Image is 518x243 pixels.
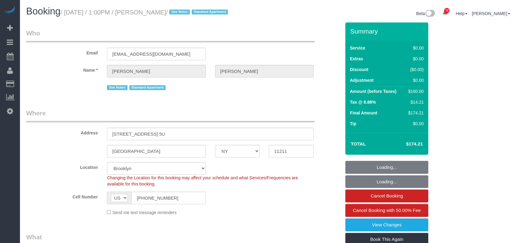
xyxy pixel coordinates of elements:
[406,88,424,94] div: $160.00
[345,218,428,231] a: View Changes
[406,56,424,62] div: $0.00
[107,65,206,78] input: First Name
[22,128,102,136] label: Address
[472,11,510,16] a: [PERSON_NAME]
[345,204,428,217] a: Cancel Booking with 50.00% Fee
[406,99,424,105] div: $14.21
[456,11,468,16] a: Help
[350,77,374,83] label: Adjustment
[112,210,176,215] span: Send me text message reminders
[107,85,127,90] span: See Notes
[107,145,206,157] input: City
[166,9,230,16] span: /
[416,11,435,16] a: Beta
[406,77,424,83] div: $0.00
[192,10,228,14] span: Standard Apartment
[350,110,377,116] label: Final Amount
[107,48,206,60] input: Email
[129,85,166,90] span: Standard Apartment
[131,192,206,204] input: Cell Number
[26,29,315,42] legend: Who
[406,110,424,116] div: $174.21
[350,28,425,35] h3: Summary
[215,65,314,78] input: Last Name
[351,141,366,146] strong: Total
[444,8,449,13] span: 12
[107,175,298,186] span: Changing the Location for this booking may affect your schedule and what Services/Frequencies are...
[406,66,424,73] div: ($0.00)
[350,45,365,51] label: Service
[26,6,61,17] span: Booking
[350,121,356,127] label: Tip
[61,9,230,16] small: / [DATE] / 1:00PM / [PERSON_NAME]
[22,192,102,200] label: Cell Number
[406,45,424,51] div: $0.00
[269,145,314,157] input: Zip Code
[169,10,190,14] span: See Notes
[425,10,435,18] img: New interface
[22,65,102,73] label: Name *
[406,121,424,127] div: $0.00
[353,208,421,213] span: Cancel Booking with 50.00% Fee
[439,6,451,20] a: 12
[4,6,16,15] img: Automaid Logo
[26,109,315,122] legend: Where
[22,48,102,56] label: Email
[350,99,376,105] label: Tax @ 8.88%
[388,141,423,147] h4: $174.21
[350,66,368,73] label: Discount
[350,56,363,62] label: Extras
[350,88,396,94] label: Amount (before Taxes)
[22,162,102,170] label: Location
[345,189,428,202] a: Cancel Booking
